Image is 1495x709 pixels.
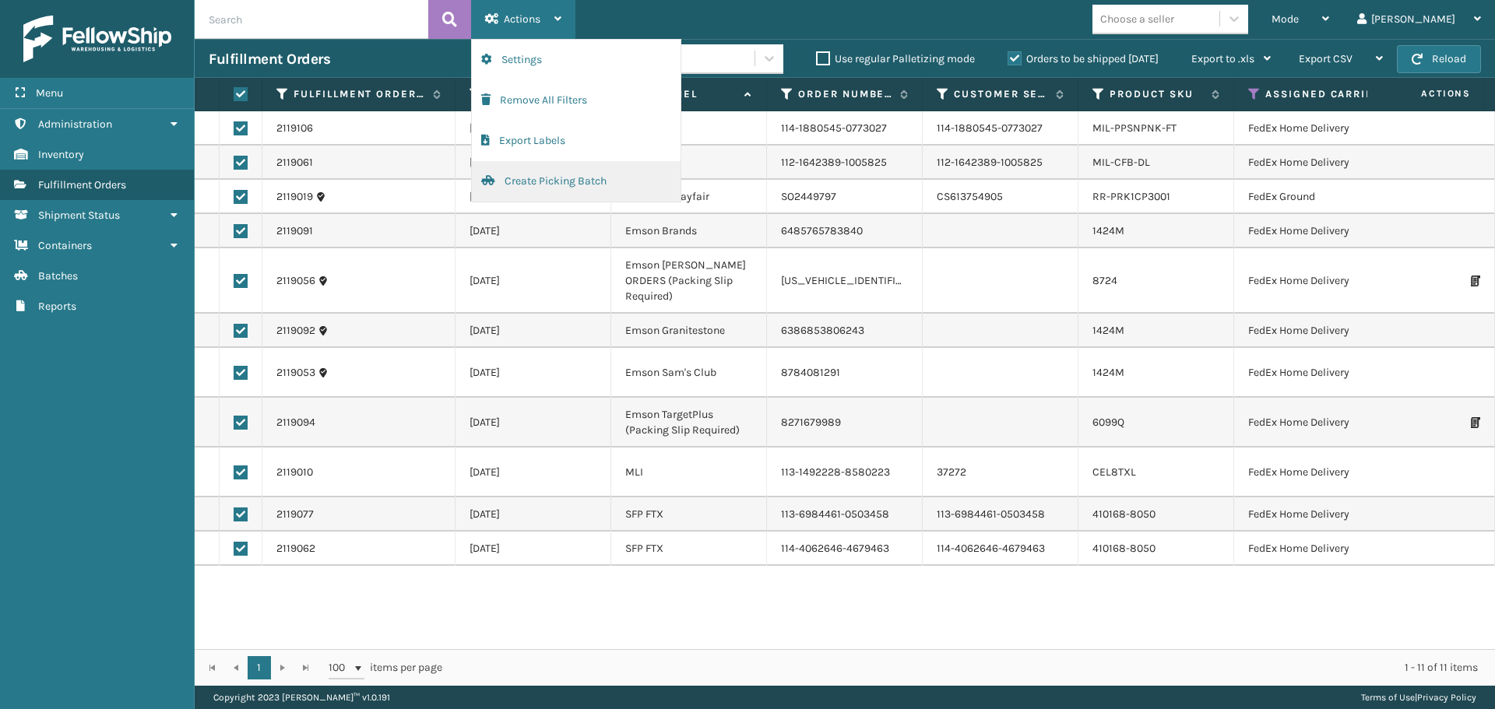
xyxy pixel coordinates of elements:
[456,314,611,348] td: [DATE]
[611,348,767,398] td: Emson Sam's Club
[1092,224,1124,237] a: 1424M
[1092,190,1170,203] a: RR-PRK1CP3001
[213,686,390,709] p: Copyright 2023 [PERSON_NAME]™ v 1.0.191
[276,365,315,381] a: 2119053
[923,146,1078,180] td: 112-1642389-1005825
[767,398,923,448] td: 8271679989
[767,314,923,348] td: 6386853806243
[23,16,171,62] img: logo
[456,111,611,146] td: [DATE]
[923,497,1078,532] td: 113-6984461-0503458
[472,40,681,80] button: Settings
[1299,52,1353,65] span: Export CSV
[472,121,681,161] button: Export Labels
[276,273,315,289] a: 2119056
[767,180,923,214] td: SO2449797
[1092,542,1156,555] a: 410168-8050
[1471,417,1480,428] i: Print Packing Slip
[1417,692,1476,703] a: Privacy Policy
[276,507,314,522] a: 2119077
[1397,45,1481,73] button: Reload
[767,348,923,398] td: 8784081291
[611,448,767,497] td: MLI
[276,121,313,136] a: 2119106
[611,532,767,566] td: SFP FTX
[767,248,923,314] td: [US_VEHICLE_IDENTIFICATION_NUMBER]
[923,180,1078,214] td: CS613754905
[767,497,923,532] td: 113-6984461-0503458
[798,87,892,101] label: Order Number
[329,656,442,679] span: items per page
[1110,87,1204,101] label: Product SKU
[38,269,78,283] span: Batches
[1191,52,1254,65] span: Export to .xls
[456,398,611,448] td: [DATE]
[456,248,611,314] td: [DATE]
[767,532,923,566] td: 114-4062646-4679463
[1092,324,1124,337] a: 1424M
[456,532,611,566] td: [DATE]
[1361,692,1415,703] a: Terms of Use
[456,497,611,532] td: [DATE]
[1092,366,1124,379] a: 1424M
[456,348,611,398] td: [DATE]
[276,223,313,239] a: 2119091
[767,448,923,497] td: 113-1492228-8580223
[276,155,313,170] a: 2119061
[1092,416,1124,429] a: 6099Q
[329,660,352,676] span: 100
[1092,507,1156,521] a: 410168-8050
[767,214,923,248] td: 6485765783840
[1092,121,1177,135] a: MIL-PPSNPNK-FT
[276,323,315,339] a: 2119092
[923,111,1078,146] td: 114-1880545-0773027
[38,209,120,222] span: Shipment Status
[1361,686,1476,709] div: |
[36,86,63,100] span: Menu
[816,52,975,65] label: Use regular Palletizing mode
[611,146,767,180] td: Amazon
[248,656,271,679] a: 1
[767,111,923,146] td: 114-1880545-0773027
[954,87,1048,101] label: Customer Service Order Number
[294,87,425,101] label: Fulfillment Order Id
[456,214,611,248] td: [DATE]
[923,448,1078,497] td: 37272
[1092,156,1150,169] a: MIL-CFB-DL
[611,214,767,248] td: Emson Brands
[611,497,767,532] td: SFP FTX
[209,50,330,68] h3: Fulfillment Orders
[642,87,737,101] label: Channel
[464,660,1478,676] div: 1 - 11 of 11 items
[456,146,611,180] td: [DATE]
[38,239,92,252] span: Containers
[472,80,681,121] button: Remove All Filters
[1092,465,1136,479] a: CEL8TXL
[276,465,313,480] a: 2119010
[38,148,84,161] span: Inventory
[611,248,767,314] td: Emson [PERSON_NAME] ORDERS (Packing Slip Required)
[38,178,126,191] span: Fulfillment Orders
[38,300,76,313] span: Reports
[611,314,767,348] td: Emson Granitestone
[276,415,315,430] a: 2119094
[1008,52,1159,65] label: Orders to be shipped [DATE]
[1100,11,1174,27] div: Choose a seller
[456,448,611,497] td: [DATE]
[276,189,313,205] a: 2119019
[504,12,540,26] span: Actions
[611,111,767,146] td: Amazon
[1092,274,1117,287] a: 8724
[1272,12,1299,26] span: Mode
[611,180,767,214] td: CSNSMA Wayfair
[456,180,611,214] td: [DATE]
[611,398,767,448] td: Emson TargetPlus (Packing Slip Required)
[1372,81,1480,107] span: Actions
[38,118,112,131] span: Administration
[276,541,315,556] a: 2119062
[1265,87,1474,101] label: Assigned Carrier Service
[767,146,923,180] td: 112-1642389-1005825
[1471,276,1480,286] i: Print Packing Slip
[923,532,1078,566] td: 114-4062646-4679463
[472,161,681,202] button: Create Picking Batch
